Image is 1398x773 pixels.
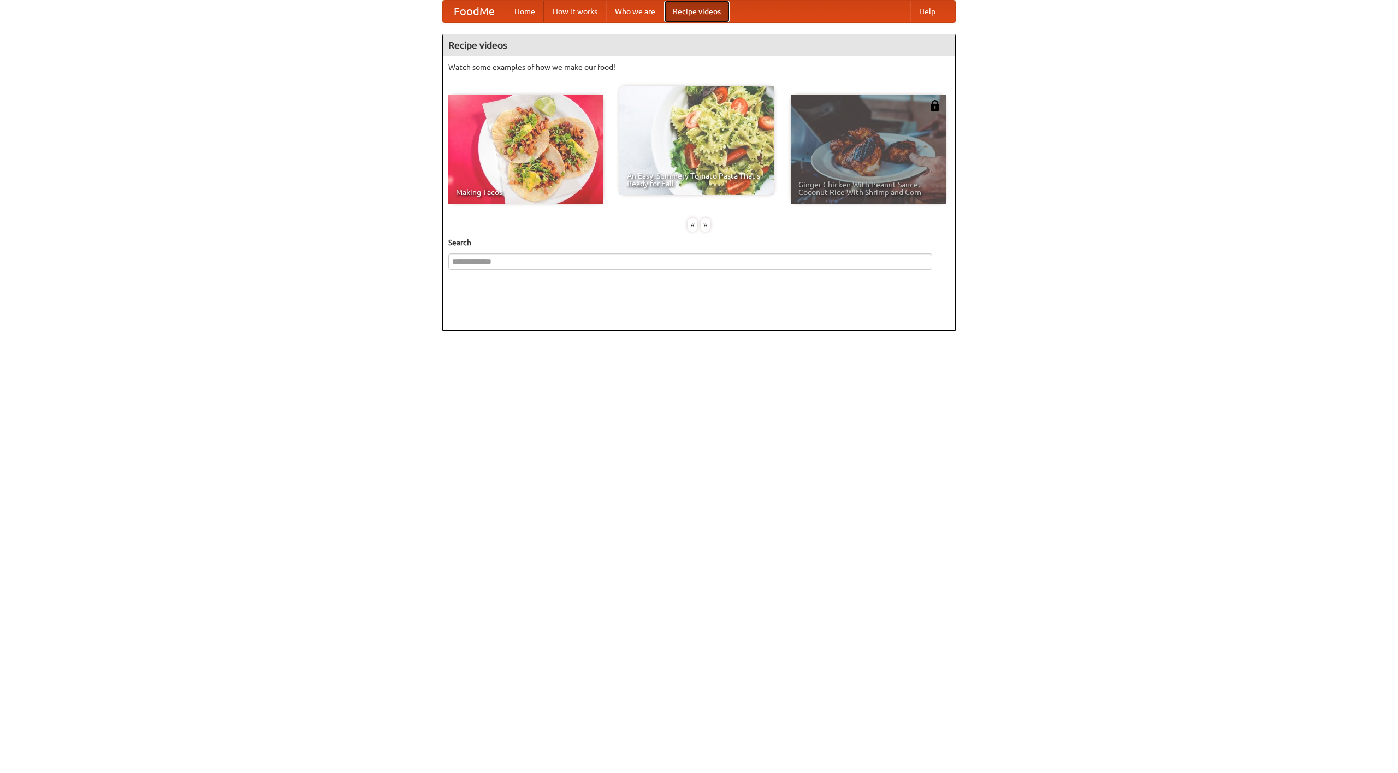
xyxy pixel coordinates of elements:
h4: Recipe videos [443,34,955,56]
a: Home [506,1,544,22]
div: » [701,218,710,232]
p: Watch some examples of how we make our food! [448,62,950,73]
span: An Easy, Summery Tomato Pasta That's Ready for Fall [627,172,767,187]
a: An Easy, Summery Tomato Pasta That's Ready for Fall [619,86,774,195]
a: FoodMe [443,1,506,22]
div: « [688,218,697,232]
a: How it works [544,1,606,22]
h5: Search [448,237,950,248]
a: Making Tacos [448,95,603,204]
a: Who we are [606,1,664,22]
span: Making Tacos [456,188,596,196]
a: Recipe videos [664,1,730,22]
img: 483408.png [929,100,940,111]
a: Help [910,1,944,22]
